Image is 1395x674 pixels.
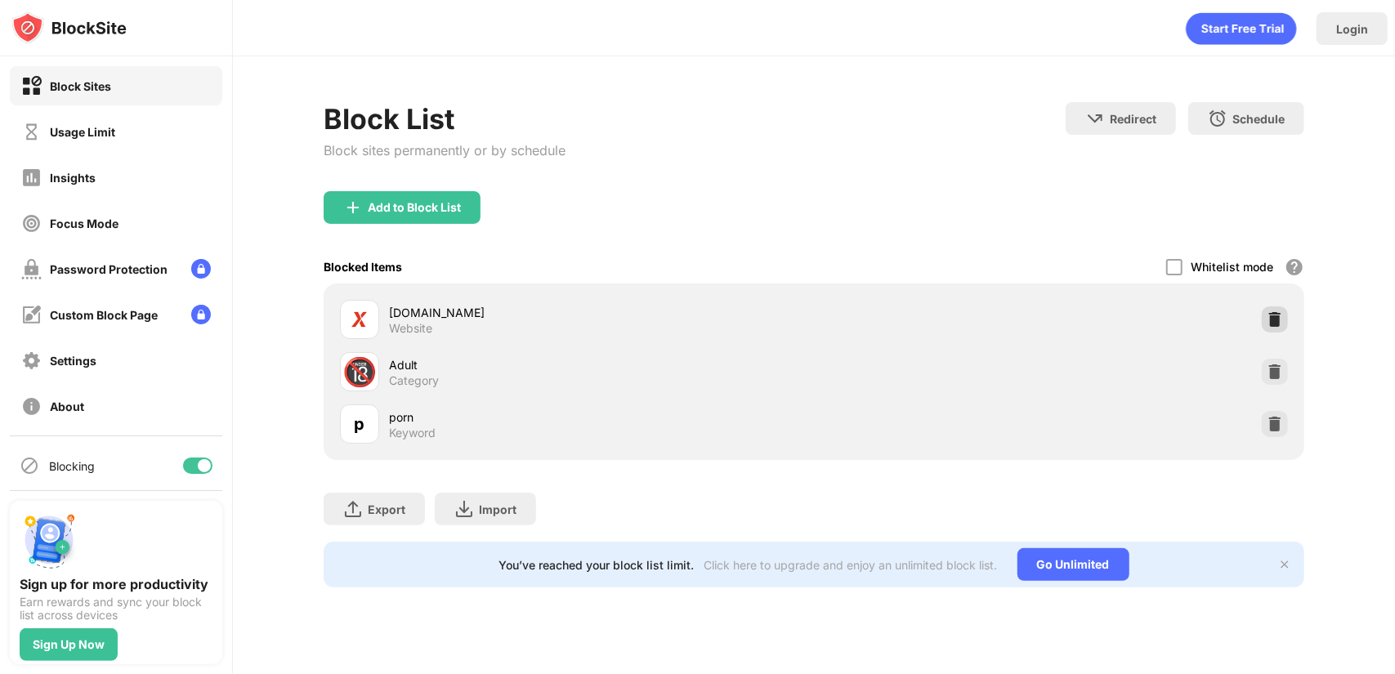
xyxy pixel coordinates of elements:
div: porn [389,408,814,426]
div: Settings [50,354,96,368]
div: Custom Block Page [50,308,158,322]
img: logo-blocksite.svg [11,11,127,44]
div: Sign up for more productivity [20,576,212,592]
div: Category [389,373,439,388]
div: Blocked Items [324,260,402,274]
img: focus-off.svg [21,213,42,234]
img: lock-menu.svg [191,305,211,324]
img: settings-off.svg [21,350,42,371]
div: Blocking [49,459,95,473]
div: Add to Block List [368,201,461,214]
img: customize-block-page-off.svg [21,305,42,325]
div: [DOMAIN_NAME] [389,304,814,321]
div: Website [389,321,432,336]
div: Whitelist mode [1191,260,1273,274]
div: Import [479,502,516,516]
img: blocking-icon.svg [20,456,39,475]
div: Block sites permanently or by schedule [324,142,566,158]
div: Export [368,502,405,516]
div: Click here to upgrade and enjoy an unlimited block list. [704,558,998,572]
div: Sign Up Now [33,638,105,651]
img: favicons [350,310,369,329]
div: Block Sites [50,79,111,93]
img: about-off.svg [21,396,42,417]
img: x-button.svg [1278,558,1291,571]
div: Focus Mode [50,216,118,230]
div: About [50,399,84,413]
div: Keyword [389,426,436,440]
div: Adult [389,356,814,373]
div: Go Unlimited [1017,548,1129,581]
div: Earn rewards and sync your block list across devices [20,596,212,622]
img: time-usage-off.svg [21,122,42,142]
img: block-on.svg [21,76,42,96]
div: animation [1186,12,1297,45]
div: Block List [324,102,566,136]
img: lock-menu.svg [191,259,211,279]
div: p [355,412,365,436]
div: Insights [50,171,96,185]
div: Redirect [1110,112,1156,126]
div: Login [1336,22,1368,36]
div: Schedule [1232,112,1285,126]
img: password-protection-off.svg [21,259,42,279]
div: Password Protection [50,262,168,276]
img: insights-off.svg [21,167,42,188]
div: You’ve reached your block list limit. [499,558,695,572]
div: 🔞 [342,355,377,389]
img: push-signup.svg [20,511,78,569]
div: Usage Limit [50,125,115,139]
